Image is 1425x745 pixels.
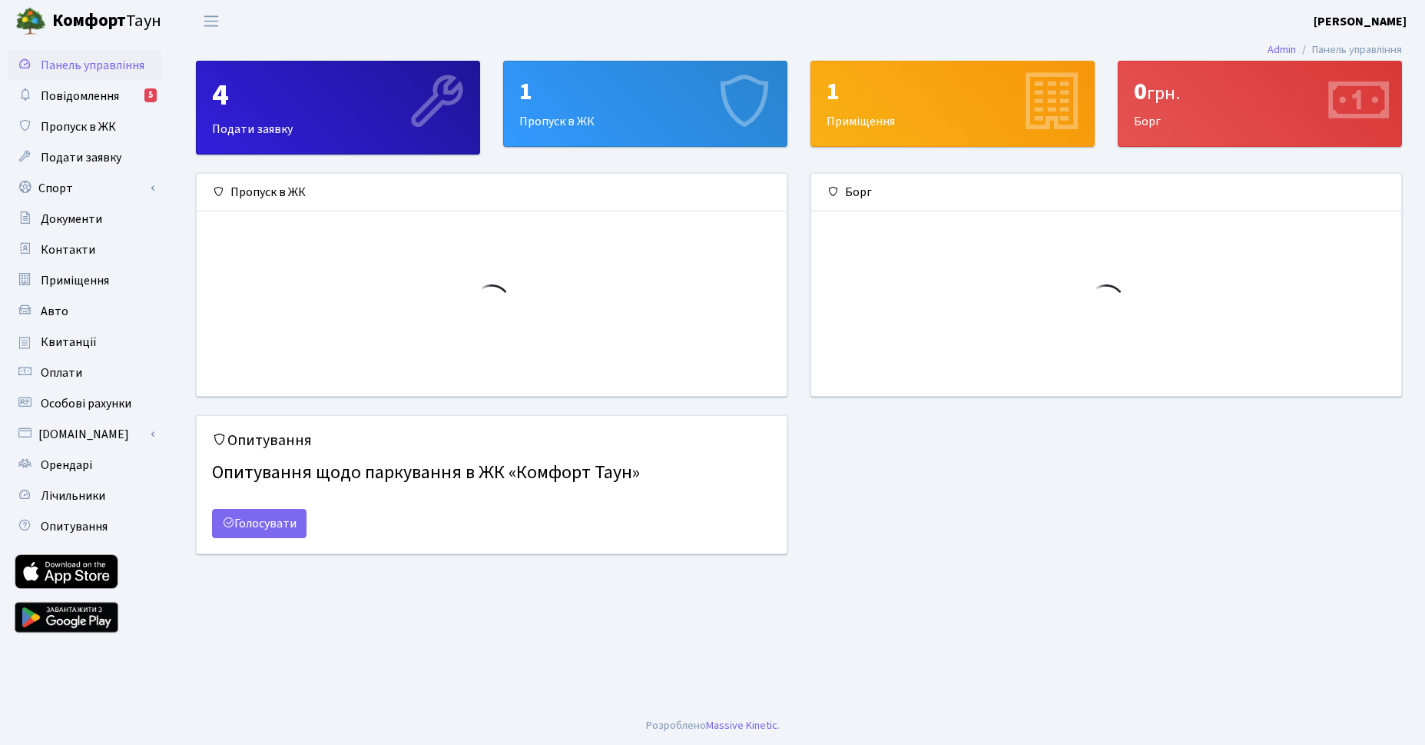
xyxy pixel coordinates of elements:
[212,509,307,538] a: Голосувати
[8,511,161,542] a: Опитування
[8,111,161,142] a: Пропуск в ЖК
[41,211,102,228] span: Документи
[1134,77,1386,106] div: 0
[8,173,161,204] a: Спорт
[8,81,161,111] a: Повідомлення5
[1296,42,1402,58] li: Панель управління
[41,149,121,166] span: Подати заявку
[41,57,144,74] span: Панель управління
[1244,34,1425,66] nav: breadcrumb
[8,234,161,265] a: Контакти
[8,327,161,358] a: Квитанції
[197,174,787,211] div: Пропуск в ЖК
[1118,62,1401,146] div: Борг
[212,456,771,491] h4: Опитування щодо паркування в ЖК «Комфорт Таун»
[197,62,479,154] div: Подати заявку
[41,88,119,105] span: Повідомлення
[41,395,131,412] span: Особові рахунки
[8,204,161,234] a: Документи
[41,118,116,135] span: Пропуск в ЖК
[41,241,95,258] span: Контакти
[196,61,480,155] a: 4Подати заявку
[8,481,161,511] a: Лічильники
[8,358,161,388] a: Оплати
[827,77,1079,106] div: 1
[212,431,771,450] h5: Опитування
[41,303,68,320] span: Авто
[41,272,109,289] span: Приміщення
[192,8,230,34] button: Переключити навігацію
[811,62,1094,146] div: Приміщення
[646,717,706,733] a: Розроблено
[811,174,1401,211] div: Борг
[41,364,82,381] span: Оплати
[504,62,787,146] div: Пропуск в ЖК
[503,61,787,147] a: 1Пропуск в ЖК
[41,457,92,474] span: Орендарі
[1314,12,1407,31] a: [PERSON_NAME]
[519,77,771,106] div: 1
[52,8,161,35] span: Таун
[52,8,126,33] b: Комфорт
[706,717,777,733] a: Massive Kinetic
[8,388,161,419] a: Особові рахунки
[8,296,161,327] a: Авто
[212,77,464,114] div: 4
[15,6,46,37] img: logo.png
[8,450,161,481] a: Орендарі
[1314,13,1407,30] b: [PERSON_NAME]
[41,334,97,351] span: Квитанції
[8,142,161,173] a: Подати заявку
[1147,80,1180,107] span: грн.
[8,265,161,296] a: Приміщення
[41,518,108,535] span: Опитування
[646,717,780,734] div: .
[144,88,157,102] div: 5
[810,61,1095,147] a: 1Приміщення
[8,50,161,81] a: Панель управління
[1268,42,1296,58] a: Admin
[41,487,105,504] span: Лічильники
[8,419,161,450] a: [DOMAIN_NAME]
